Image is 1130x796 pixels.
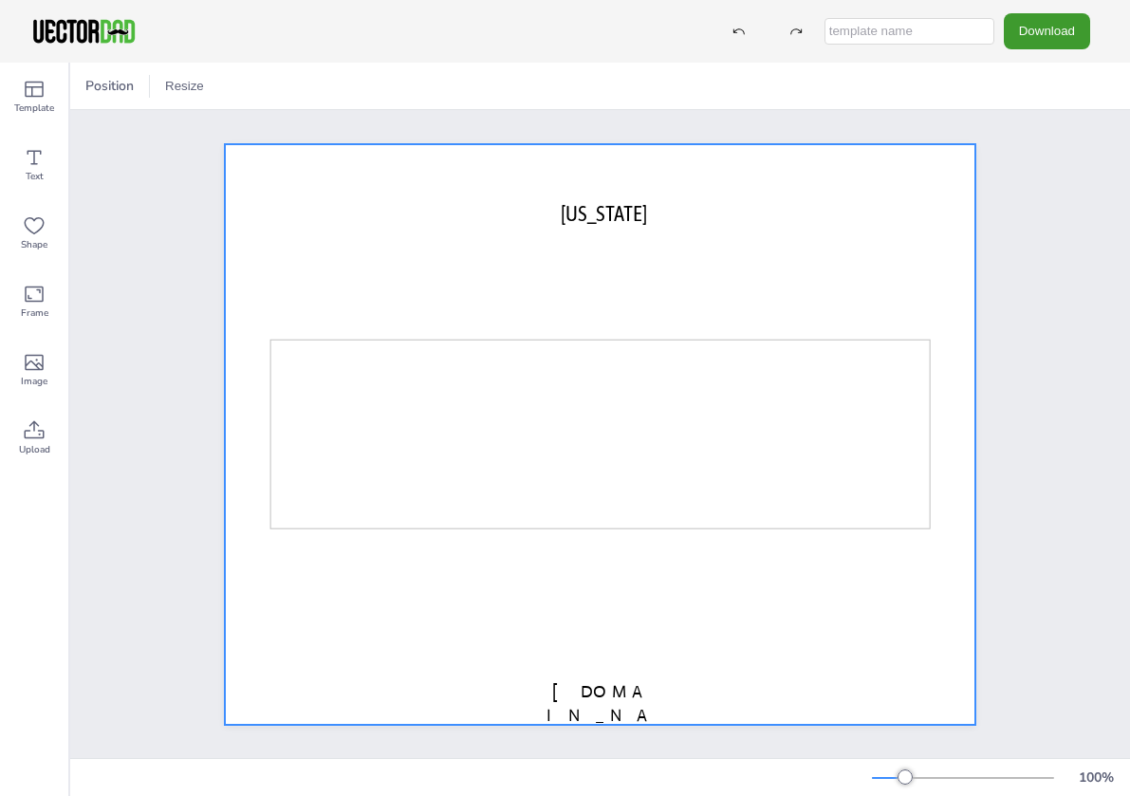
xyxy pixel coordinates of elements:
span: Frame [21,305,48,321]
img: VectorDad-1.png [30,17,138,46]
span: Shape [21,237,47,252]
button: Resize [157,71,212,102]
button: Download [1004,13,1090,48]
span: Template [14,101,54,116]
span: Image [21,374,47,389]
span: [DOMAIN_NAME] [546,680,653,749]
input: template name [824,18,994,45]
span: Upload [19,442,50,457]
span: Text [26,169,44,184]
div: 100 % [1073,768,1119,787]
span: Position [82,77,138,95]
span: [US_STATE] [561,200,647,225]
